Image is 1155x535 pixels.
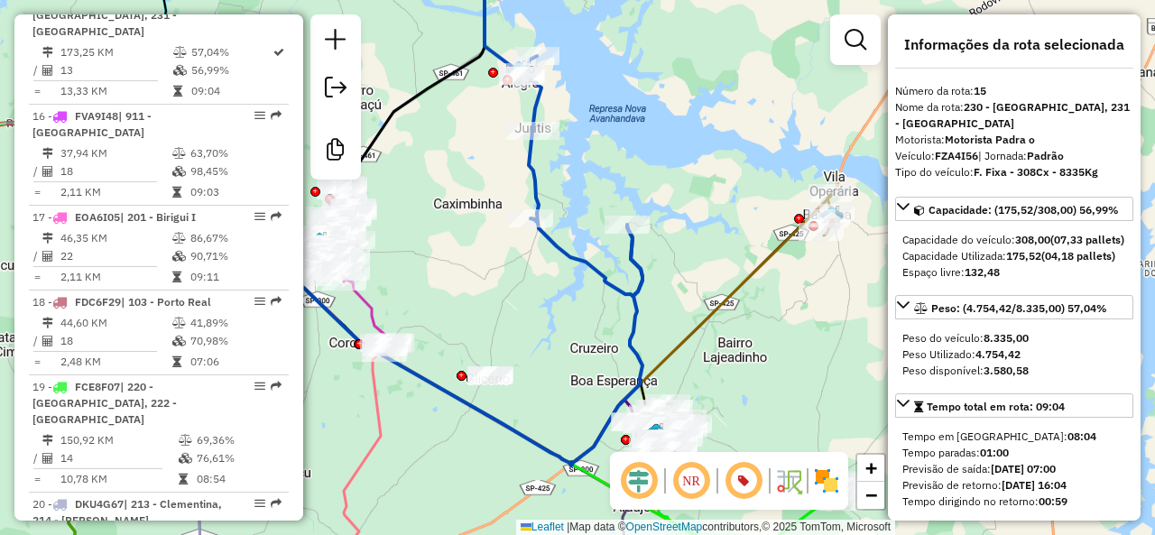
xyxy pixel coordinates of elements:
i: Total de Atividades [42,65,53,76]
a: Exibir filtros [837,22,873,58]
td: = [32,470,42,488]
em: Opções [254,110,265,121]
strong: [DATE] 07:00 [991,462,1056,475]
td: 13 [60,61,172,79]
td: 98,45% [189,162,281,180]
div: Atividade não roteirizada - 49.305.628 ANDRE LUI [468,366,513,384]
div: Capacidade do veículo: [902,232,1126,248]
a: Zoom out [857,482,884,509]
strong: 3.580,58 [984,364,1029,377]
a: Capacidade: (175,52/308,00) 56,99% [895,197,1133,221]
td: 41,89% [189,314,281,332]
span: Ocultar NR [670,459,713,503]
td: 2,11 KM [60,183,171,201]
strong: F. Fixa - 308Cx - 8335Kg [974,165,1098,179]
h4: Informações da rota selecionada [895,36,1133,53]
i: Total de Atividades [42,166,53,177]
div: Tempo dirigindo no retorno: [902,493,1126,510]
td: 10,78 KM [60,470,178,488]
strong: (04,18 pallets) [1041,249,1115,263]
td: = [32,268,42,286]
td: 2,11 KM [60,268,171,286]
i: Rota otimizada [273,47,284,58]
span: Ocultar deslocamento [617,459,661,503]
div: Map data © contributors,© 2025 TomTom, Microsoft [516,520,895,535]
td: 76,61% [196,449,282,467]
img: Fluxo de ruas [774,466,803,495]
div: Atividade não roteirizada - OSVAIR JOAQUIM LOPES [467,366,513,384]
em: Rota exportada [271,211,282,222]
div: Capacidade: (175,52/308,00) 56,99% [895,225,1133,288]
a: Tempo total em rota: 09:04 [895,393,1133,418]
span: FVA9I48 [75,109,118,123]
span: FCE8F07 [75,380,120,393]
em: Opções [254,296,265,307]
strong: 4.754,42 [975,347,1021,361]
td: 14 [60,449,178,467]
em: Rota exportada [271,381,282,392]
strong: 01:00 [980,446,1009,459]
div: Peso disponível: [902,363,1126,379]
strong: 132,48 [965,265,1000,279]
td: 70,98% [189,332,281,350]
strong: 308,00 [1015,233,1050,246]
i: Distância Total [42,47,53,58]
i: Total de Atividades [42,251,53,262]
div: Espaço livre: [902,264,1126,281]
div: Capacidade Utilizada: [902,248,1126,264]
span: | 201 - Birigui I [120,210,196,224]
i: % de utilização do peso [172,148,186,159]
td: 150,92 KM [60,431,178,449]
div: Motorista: [895,132,1133,148]
i: Total de Atividades [42,336,53,346]
strong: 8.335,00 [984,331,1029,345]
td: 13,33 KM [60,82,172,100]
i: % de utilização do peso [173,47,187,58]
td: = [32,183,42,201]
strong: [DATE] 16:04 [1002,478,1067,492]
strong: 08:04 [1067,429,1096,443]
i: % de utilização do peso [179,435,192,446]
i: % de utilização da cubagem [172,166,186,177]
i: % de utilização do peso [172,233,186,244]
td: 37,94 KM [60,144,171,162]
td: 69,36% [196,431,282,449]
span: FDC6F29 [75,295,121,309]
span: Peso: (4.754,42/8.335,00) 57,04% [931,301,1107,315]
td: 22 [60,247,171,265]
a: Leaflet [521,521,564,533]
em: Opções [254,381,265,392]
span: | 103 - Porto Real [121,295,211,309]
a: Zoom in [857,455,884,482]
span: EOA6I05 [75,210,120,224]
i: Tempo total em rota [172,272,181,282]
i: Distância Total [42,435,53,446]
div: Previsão de saída: [902,461,1126,477]
div: Tipo do veículo: [895,164,1133,180]
i: Distância Total [42,318,53,328]
div: Tempo paradas: [902,445,1126,461]
strong: (07,33 pallets) [1050,233,1124,246]
td: / [32,61,42,79]
td: 07:06 [189,353,281,371]
i: % de utilização da cubagem [172,336,186,346]
td: 90,71% [189,247,281,265]
i: Distância Total [42,148,53,159]
div: Previsão de retorno: [902,477,1126,493]
span: Exibir número da rota [722,459,765,503]
em: Rota exportada [271,110,282,121]
span: | Jornada: [978,149,1064,162]
a: OpenStreetMap [626,521,703,533]
td: 63,70% [189,144,281,162]
span: | 213 - Clementina, 214 - [PERSON_NAME] [32,497,222,527]
td: / [32,162,42,180]
div: Veículo: [895,148,1133,164]
i: % de utilização do peso [172,318,186,328]
td: 18 [60,332,171,350]
td: 09:03 [189,183,281,201]
i: Tempo total em rota [173,86,182,97]
i: Total de Atividades [42,453,53,464]
a: Nova sessão e pesquisa [318,22,354,62]
td: 09:11 [189,268,281,286]
span: | 220 - [GEOGRAPHIC_DATA], 222 - [GEOGRAPHIC_DATA] [32,380,177,426]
